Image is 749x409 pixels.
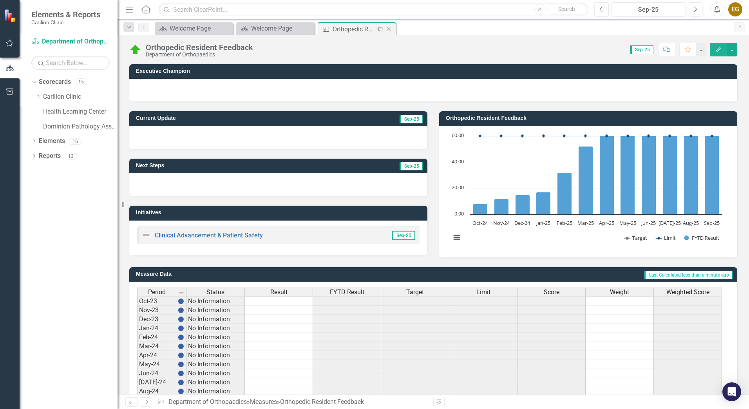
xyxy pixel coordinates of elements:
td: Mar-24 [137,342,176,351]
td: [DATE]-24 [137,378,176,387]
span: Elements & Reports [31,10,100,19]
path: Nov-24, 12. FYTD Result. [494,199,509,214]
path: Jun-25, 75. FYTD Result. [642,116,656,214]
text: 0.00 [454,210,464,217]
h3: Next Steps [136,163,292,168]
path: May-25, 68. FYTD Result. [621,125,635,214]
a: Department of Orthopaedics [168,398,247,405]
path: Jan-25, 17. FYTD Result. [536,192,551,214]
text: Apr-25 [599,219,614,226]
span: Weighted Score [666,289,709,296]
h3: Measure Data [136,271,307,277]
text: Feb-25 [557,219,572,226]
button: Search [547,4,586,15]
td: No Information [186,306,245,315]
span: Sep-25 [392,231,415,240]
path: Nov-24, 60. Limit. [500,134,503,138]
path: Feb-25, 32. FYTD Result. [557,172,572,214]
td: No Information [186,297,245,306]
a: Health Learning Center [43,107,118,116]
text: 60.00 [452,132,464,139]
text: Nov-24 [493,219,510,226]
text: [DATE]-25 [659,219,681,226]
span: Weight [610,289,629,296]
a: Carilion Clinic [43,92,118,101]
div: Sep-25 [614,5,683,14]
img: BgCOk07PiH71IgAAAABJRU5ErkJggg== [178,325,184,331]
td: No Information [186,333,245,342]
a: Clinical Advancement & Patient Safety [155,232,263,239]
span: FYTD Result [330,289,364,296]
button: View chart menu, Chart [451,232,462,243]
td: Apr-24 [137,351,176,360]
text: 40.00 [452,158,464,165]
a: Reports [39,152,61,161]
path: Dec-24, 15. FYTD Result. [516,195,530,214]
img: ClearPoint Strategy [4,9,18,23]
button: Show FYTD Result [684,234,720,241]
img: BgCOk07PiH71IgAAAABJRU5ErkJggg== [178,361,184,367]
text: May-25 [619,219,636,226]
td: No Information [186,351,245,360]
td: Nov-23 [137,306,176,315]
button: Show Limit [656,234,676,241]
span: Sep-25 [400,115,423,123]
input: Search Below... [31,56,110,70]
div: » » [157,398,427,407]
text: Mar-25 [577,219,594,226]
td: No Information [186,387,245,396]
h3: Orthopedic Resident Feedback [446,115,733,121]
span: Result [270,289,288,296]
path: Aug-25, 60. Limit. [689,134,693,138]
div: Orthopedic Resident Feedback [146,43,253,52]
a: Dominion Pathology Associates [43,122,118,131]
small: Carilion Clinic [31,19,100,25]
td: No Information [186,378,245,387]
button: Show Target [624,234,648,241]
img: BgCOk07PiH71IgAAAABJRU5ErkJggg== [178,352,184,358]
td: No Information [186,342,245,351]
img: BgCOk07PiH71IgAAAABJRU5ErkJggg== [178,370,184,376]
text: Jan-25 [536,219,550,226]
span: Period [148,289,166,296]
path: Apr-25, 60. Limit. [605,134,608,138]
div: Department of Orthopaedics [146,52,253,58]
img: On Target [129,43,142,56]
h3: Executive Champion [136,68,733,74]
a: Scorecards [39,78,71,87]
td: No Information [186,360,245,369]
h3: Initiatives [136,210,423,215]
div: Open Intercom Messenger [722,382,741,401]
span: Status [206,289,224,296]
input: Search ClearPoint... [159,3,588,16]
button: EG [728,2,742,16]
span: Search [558,6,575,12]
a: Welcome Page [157,24,231,33]
a: Elements [39,137,65,146]
img: BgCOk07PiH71IgAAAABJRU5ErkJggg== [178,388,184,395]
div: Welcome Page [251,24,313,33]
img: Not Defined [141,230,151,240]
span: Last Calculated less than a minute ago [644,271,733,279]
td: No Information [186,315,245,324]
span: Target [406,289,424,296]
path: Dec-24, 60. Limit. [521,134,524,138]
td: No Information [186,369,245,378]
td: May-24 [137,360,176,369]
td: Jan-24 [137,324,176,333]
text: Oct-24 [472,219,488,226]
text: 20.00 [452,184,464,191]
td: Jun-24 [137,369,176,378]
td: Aug-24 [137,387,176,396]
a: Department of Orthopaedics [31,37,110,46]
svg: Interactive chart [447,132,726,250]
div: 13 [65,153,77,159]
div: 15 [75,79,87,85]
img: BgCOk07PiH71IgAAAABJRU5ErkJggg== [178,307,184,313]
div: Welcome Page [170,24,231,33]
td: Oct-23 [137,297,176,306]
text: Aug-25 [683,219,699,226]
img: BgCOk07PiH71IgAAAABJRU5ErkJggg== [178,334,184,340]
td: No Information [186,324,245,333]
